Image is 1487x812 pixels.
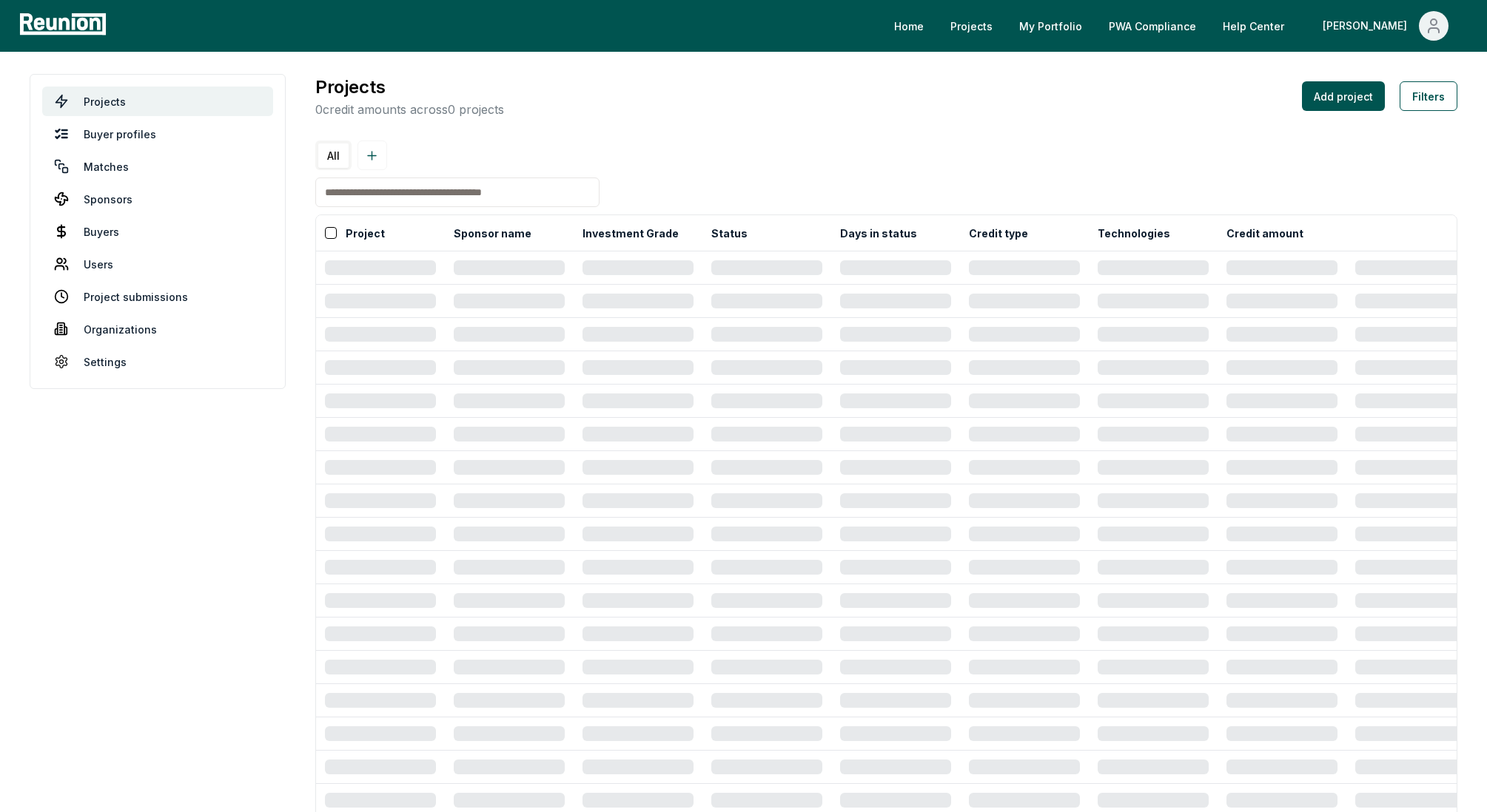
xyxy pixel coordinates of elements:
[451,218,534,248] button: Sponsor name
[1323,11,1413,41] div: [PERSON_NAME]
[1311,11,1460,41] button: [PERSON_NAME]
[1211,11,1296,41] a: Help Center
[42,314,273,344] a: Organizations
[1095,218,1173,248] button: Technologies
[315,74,504,101] h3: Projects
[318,143,349,168] button: All
[837,218,920,248] button: Days in status
[882,11,936,41] a: Home
[1007,11,1094,41] a: My Portfolio
[42,347,273,376] a: Settings
[708,218,751,248] button: Status
[1223,218,1306,248] button: Credit amount
[315,101,504,118] p: 0 credit amounts across 0 projects
[580,218,682,248] button: Investment Grade
[42,217,273,246] a: Buyers
[1097,11,1208,41] a: PWA Compliance
[1400,81,1457,111] button: Filters
[966,218,1031,248] button: Credit type
[1302,81,1385,111] button: Add project
[42,184,273,214] a: Sponsors
[343,218,388,248] button: Project
[42,87,273,116] a: Projects
[939,11,1004,41] a: Projects
[42,249,273,279] a: Users
[42,119,273,149] a: Buyer profiles
[42,152,273,181] a: Matches
[882,11,1472,41] nav: Main
[42,282,273,311] a: Project submissions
